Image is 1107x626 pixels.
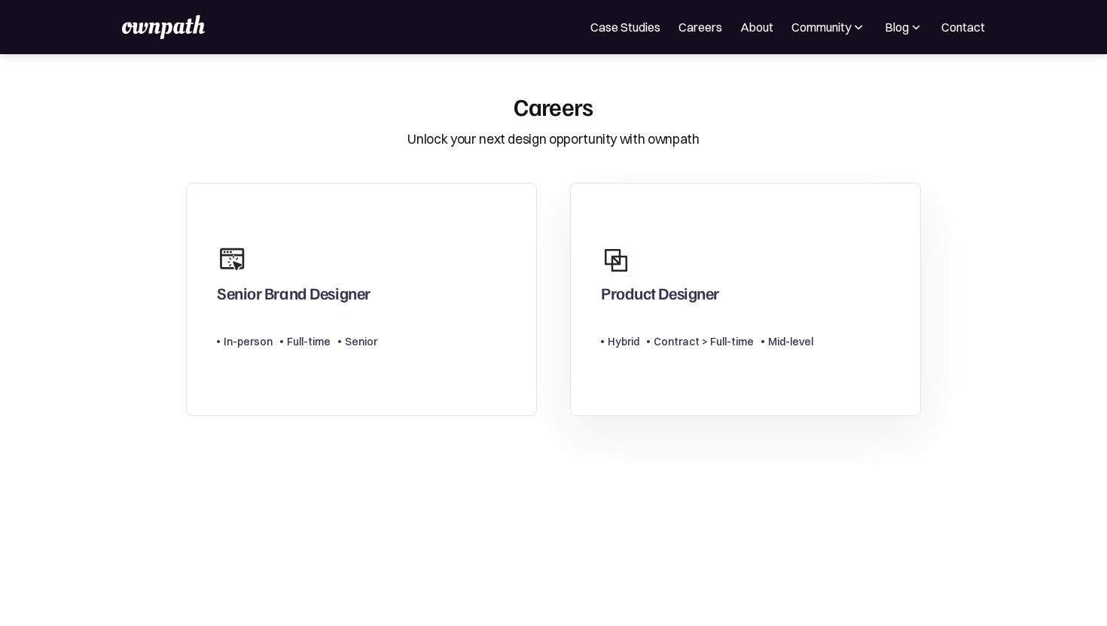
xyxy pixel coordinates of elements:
[345,333,377,351] div: Senior
[884,18,923,36] div: Blog
[654,333,754,351] div: Contract > Full-time
[768,333,813,351] div: Mid-level
[740,18,773,36] a: About
[217,283,371,310] div: Senior Brand Designer
[570,183,921,417] a: Product DesignerHybridContract > Full-timeMid-level
[224,333,273,351] div: In-person
[885,18,909,36] div: Blog
[514,92,593,120] div: Careers
[601,283,719,310] div: Product Designer
[407,129,699,149] div: Unlock your next design opportunity with ownpath
[186,183,537,417] a: Senior Brand DesignerIn-personFull-timeSenior
[287,333,331,351] div: Full-time
[608,333,639,351] div: Hybrid
[791,18,851,36] div: Community
[941,18,985,36] a: Contact
[590,18,660,36] a: Case Studies
[679,18,722,36] a: Careers
[791,18,866,36] div: Community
